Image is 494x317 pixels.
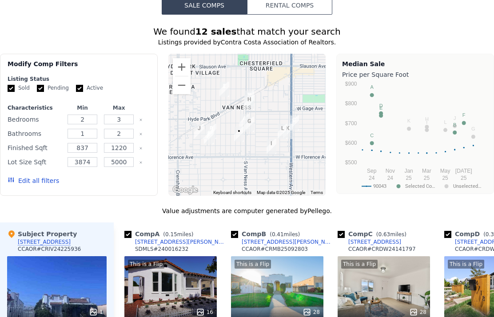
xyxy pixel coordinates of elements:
[124,230,197,238] div: Comp A
[18,246,81,253] div: CCAOR # CRIV24225936
[345,100,357,107] text: $800
[453,122,456,127] text: B
[76,85,83,92] input: Active
[338,230,410,238] div: Comp C
[409,308,426,317] div: 28
[213,190,251,196] button: Keyboard shortcuts
[8,176,59,185] button: Edit all filters
[216,78,233,100] div: 6039 4th Ave
[387,175,394,181] text: 24
[461,175,467,181] text: 25
[386,168,395,174] text: Nov
[231,123,247,145] div: 6735 Arlington Ave
[173,58,191,76] button: Zoom in
[8,84,30,92] label: Sold
[124,238,227,246] a: [STREET_ADDRESS][PERSON_NAME]
[241,91,258,114] div: 6239 Haas Ave
[8,156,63,168] div: Lot Size Sqft
[406,175,412,181] text: 25
[128,260,164,269] div: This is a Flip
[405,183,435,189] text: Selected Co…
[231,238,334,246] a: [STREET_ADDRESS][PERSON_NAME]
[8,127,63,140] div: Bathrooms
[379,105,382,111] text: E
[367,168,377,174] text: Sep
[442,175,448,181] text: 25
[370,133,374,138] text: C
[369,175,375,181] text: 24
[235,260,271,269] div: This is a Flip
[444,119,446,125] text: L
[370,84,374,90] text: A
[345,120,357,127] text: $700
[426,119,427,125] text: I
[159,231,197,238] span: ( miles)
[455,168,472,174] text: [DATE]
[462,112,466,118] text: F
[348,246,416,253] div: CCAOR # CRDW24141797
[241,87,258,109] div: 6213 Haas Ave
[274,120,291,143] div: 1848 W 68th St
[76,84,103,92] label: Active
[342,81,488,192] svg: A chart.
[440,168,450,174] text: May
[345,159,357,166] text: $500
[242,246,308,253] div: CCAOR # CRMB25092803
[191,120,207,143] div: 6719 8th Ave
[8,113,63,126] div: Bedrooms
[425,116,429,122] text: H
[195,26,237,37] strong: 12 sales
[139,118,143,122] button: Clear
[103,104,135,111] div: Max
[241,113,258,135] div: 6617 Haas Ave
[407,118,411,123] text: K
[200,126,217,148] div: 6751 7th Ave
[279,120,296,143] div: 1814 W 68th St
[338,238,401,246] a: [STREET_ADDRESS]
[37,85,44,92] input: Pending
[7,230,77,238] div: Subject Property
[8,104,63,111] div: Characteristics
[242,238,334,246] div: [STREET_ADDRESS][PERSON_NAME]
[379,103,383,108] text: D
[173,76,191,94] button: Zoom out
[8,85,15,92] input: Sold
[89,308,103,317] div: 1
[139,132,143,136] button: Clear
[171,184,200,196] img: Google
[203,120,220,143] div: 6718 7th Ave
[135,246,188,253] div: SDMLS # 240016232
[196,308,213,317] div: 16
[236,111,253,133] div: 6601 S Van Ness Ave
[348,238,401,246] div: [STREET_ADDRESS]
[342,59,488,68] div: Median Sale
[404,168,413,174] text: Jan
[311,190,323,195] a: Terms (opens in new tab)
[424,175,430,181] text: 25
[373,183,386,189] text: 90043
[453,183,481,189] text: Unselected…
[272,231,284,238] span: 0.41
[454,115,456,121] text: J
[266,231,303,238] span: ( miles)
[139,147,143,150] button: Clear
[373,231,410,238] span: ( miles)
[341,260,378,269] div: This is a Flip
[422,168,431,174] text: Mar
[342,68,488,81] div: Price per Square Foot
[8,142,63,154] div: Finished Sqft
[8,59,150,75] div: Modify Comp Filters
[66,104,99,111] div: Min
[139,161,143,164] button: Clear
[263,135,280,158] div: 1942 W 71st St
[135,238,227,246] div: [STREET_ADDRESS][PERSON_NAME]
[378,231,390,238] span: 0.63
[165,231,177,238] span: 0.15
[37,84,69,92] label: Pending
[448,260,484,269] div: This is a Flip
[286,112,303,134] div: 1742 W 66th St
[8,75,150,83] div: Listing Status
[303,308,320,317] div: 28
[345,140,357,146] text: $600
